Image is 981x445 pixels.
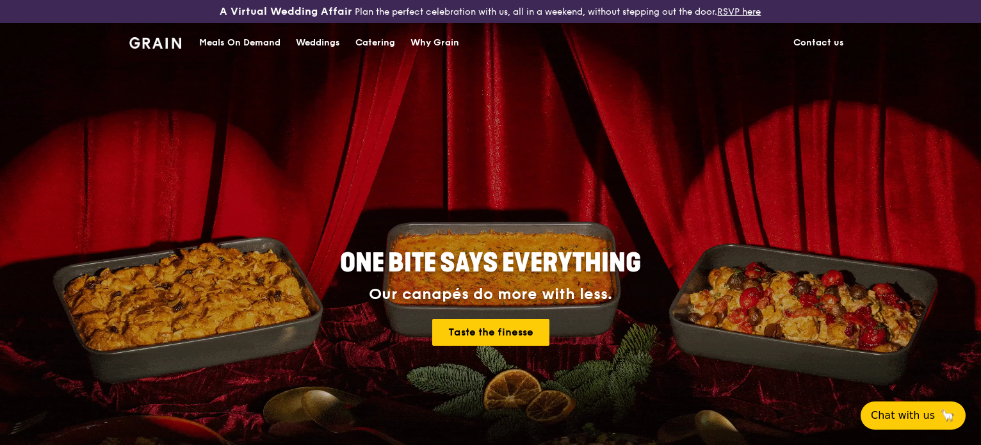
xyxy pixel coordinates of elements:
[129,22,181,61] a: GrainGrain
[163,5,817,18] div: Plan the perfect celebration with us, all in a weekend, without stepping out the door.
[861,401,966,430] button: Chat with us🦙
[355,24,395,62] div: Catering
[940,408,955,423] span: 🦙
[220,5,352,18] h3: A Virtual Wedding Affair
[786,24,852,62] a: Contact us
[403,24,467,62] a: Why Grain
[129,37,181,49] img: Grain
[717,6,761,17] a: RSVP here
[296,24,340,62] div: Weddings
[871,408,935,423] span: Chat with us
[199,24,280,62] div: Meals On Demand
[432,319,549,346] a: Taste the finesse
[288,24,348,62] a: Weddings
[340,248,641,279] span: ONE BITE SAYS EVERYTHING
[410,24,459,62] div: Why Grain
[348,24,403,62] a: Catering
[260,286,721,303] div: Our canapés do more with less.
